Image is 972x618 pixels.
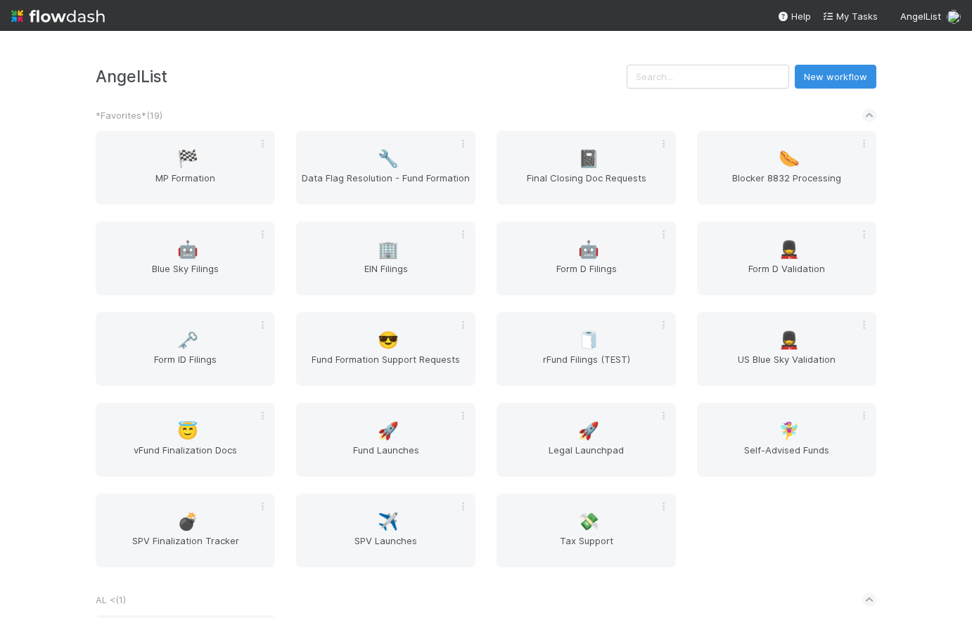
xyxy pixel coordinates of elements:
span: rFund Filings (TEST) [502,352,670,380]
a: 🏢EIN Filings [296,221,475,295]
a: 💂US Blue Sky Validation [697,312,876,386]
a: 🌭Blocker 8832 Processing [697,131,876,205]
a: 📓Final Closing Doc Requests [497,131,676,205]
h3: AngelList [96,67,627,86]
button: New workflow [795,65,876,89]
a: 🤖Blue Sky Filings [96,221,275,295]
span: 🏢 [378,240,399,259]
span: ✈️ [378,513,399,531]
a: 😇vFund Finalization Docs [96,403,275,477]
span: 😇 [177,422,198,440]
a: 🔧Data Flag Resolution - Fund Formation [296,131,475,205]
span: Blocker 8832 Processing [703,171,871,199]
span: Tax Support [502,534,670,562]
span: AngelList [900,11,941,22]
span: 😎 [378,331,399,349]
span: 📓 [578,150,599,168]
span: 🗝️ [177,331,198,349]
a: 🗝️Form ID Filings [96,312,275,386]
span: *Favorites* ( 19 ) [96,110,162,121]
span: Fund Launches [302,443,470,471]
span: 🧚‍♀️ [779,422,800,440]
a: 🚀Legal Launchpad [497,403,676,477]
span: 🤖 [177,240,198,259]
span: 🔧 [378,150,399,168]
span: 🏁 [177,150,198,168]
span: 🤖 [578,240,599,259]
span: MP Formation [101,171,269,199]
span: Form ID Filings [101,352,269,380]
a: 🚀Fund Launches [296,403,475,477]
a: 💸Tax Support [497,494,676,567]
a: 🧻rFund Filings (TEST) [497,312,676,386]
span: Fund Formation Support Requests [302,352,470,380]
img: avatar_b467e446-68e1-4310-82a7-76c532dc3f4b.png [947,10,961,24]
span: Self-Advised Funds [703,443,871,471]
span: 💂 [779,331,800,349]
a: 🏁MP Formation [96,131,275,205]
a: 💣SPV Finalization Tracker [96,494,275,567]
span: Form D Filings [502,262,670,290]
span: US Blue Sky Validation [703,352,871,380]
span: 🚀 [378,422,399,440]
span: 🚀 [578,422,599,440]
span: Legal Launchpad [502,443,670,471]
a: My Tasks [822,9,878,23]
span: vFund Finalization Docs [101,443,269,471]
span: 💣 [177,513,198,531]
img: logo-inverted-e16ddd16eac7371096b0.svg [11,4,105,28]
span: Final Closing Doc Requests [502,171,670,199]
span: SPV Finalization Tracker [101,534,269,562]
span: EIN Filings [302,262,470,290]
span: Data Flag Resolution - Fund Formation [302,171,470,199]
a: 🧚‍♀️Self-Advised Funds [697,403,876,477]
a: ✈️SPV Launches [296,494,475,567]
span: 🌭 [779,150,800,168]
span: AL < ( 1 ) [96,594,126,605]
div: Help [777,9,811,23]
span: Blue Sky Filings [101,262,269,290]
span: 💸 [578,513,599,531]
span: SPV Launches [302,534,470,562]
a: 💂Form D Validation [697,221,876,295]
input: Search... [627,65,789,89]
span: 💂 [779,240,800,259]
a: 🤖Form D Filings [497,221,676,295]
span: Form D Validation [703,262,871,290]
span: 🧻 [578,331,599,349]
span: My Tasks [822,11,878,22]
a: 😎Fund Formation Support Requests [296,312,475,386]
